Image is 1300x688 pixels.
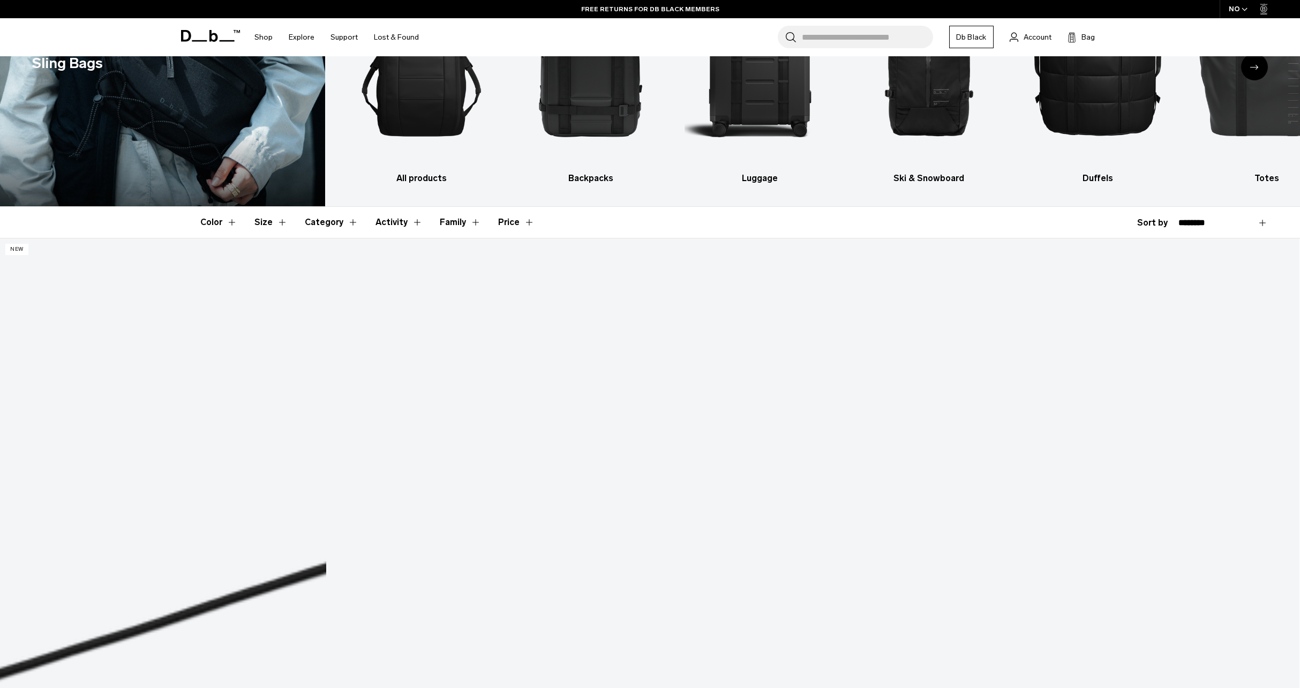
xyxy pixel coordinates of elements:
[32,53,103,74] h1: Sling Bags
[1024,32,1051,43] span: Account
[498,207,535,238] button: Toggle Price
[347,172,497,185] h3: All products
[949,26,994,48] a: Db Black
[685,172,835,185] h3: Luggage
[330,18,358,56] a: Support
[200,207,237,238] button: Toggle Filter
[375,207,423,238] button: Toggle Filter
[305,207,358,238] button: Toggle Filter
[374,18,419,56] a: Lost & Found
[246,18,427,56] nav: Main Navigation
[1010,31,1051,43] a: Account
[254,18,273,56] a: Shop
[854,172,1004,185] h3: Ski & Snowboard
[289,18,314,56] a: Explore
[1023,172,1173,185] h3: Duffels
[1241,54,1268,80] div: Next slide
[440,207,481,238] button: Toggle Filter
[581,4,719,14] a: FREE RETURNS FOR DB BLACK MEMBERS
[1081,32,1095,43] span: Bag
[515,172,666,185] h3: Backpacks
[1068,31,1095,43] button: Bag
[254,207,288,238] button: Toggle Filter
[5,244,28,255] p: New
